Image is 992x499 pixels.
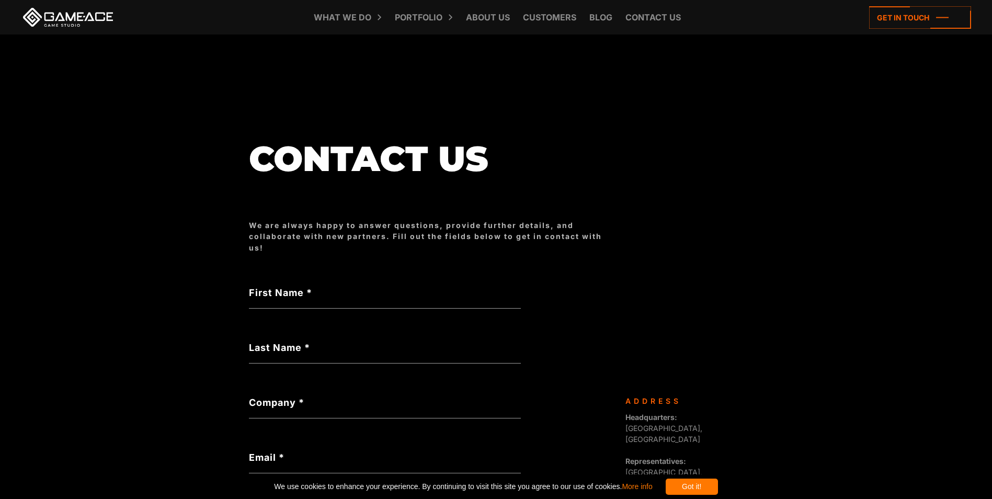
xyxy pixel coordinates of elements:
strong: Headquarters: [625,413,677,422]
a: Get in touch [869,6,971,29]
span: We use cookies to enhance your experience. By continuing to visit this site you agree to our use ... [274,479,652,495]
label: First Name * [249,286,521,300]
label: Email * [249,450,521,464]
div: Address [625,395,735,406]
label: Company * [249,395,521,410]
h1: Contact us [249,140,615,178]
div: We are always happy to answer questions, provide further details, and collaborate with new partne... [249,220,615,253]
a: More info [622,482,652,491]
strong: Representatives: [625,457,686,466]
span: [GEOGRAPHIC_DATA], [GEOGRAPHIC_DATA] [625,413,702,444]
div: Got it! [666,479,718,495]
label: Last Name * [249,341,521,355]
